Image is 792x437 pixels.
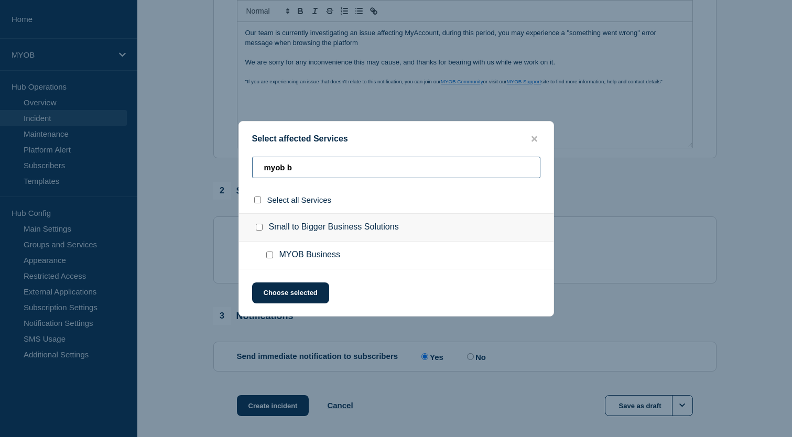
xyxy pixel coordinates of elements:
span: MYOB Business [279,250,340,260]
input: MYOB Business checkbox [266,252,273,258]
span: Select all Services [267,195,332,204]
input: Search [252,157,540,178]
div: Small to Bigger Business Solutions [239,213,554,242]
button: close button [528,134,540,144]
div: Select affected Services [239,134,554,144]
input: select all checkbox [254,196,261,203]
button: Choose selected [252,282,329,303]
input: Small to Bigger Business Solutions checkbox [256,224,263,231]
